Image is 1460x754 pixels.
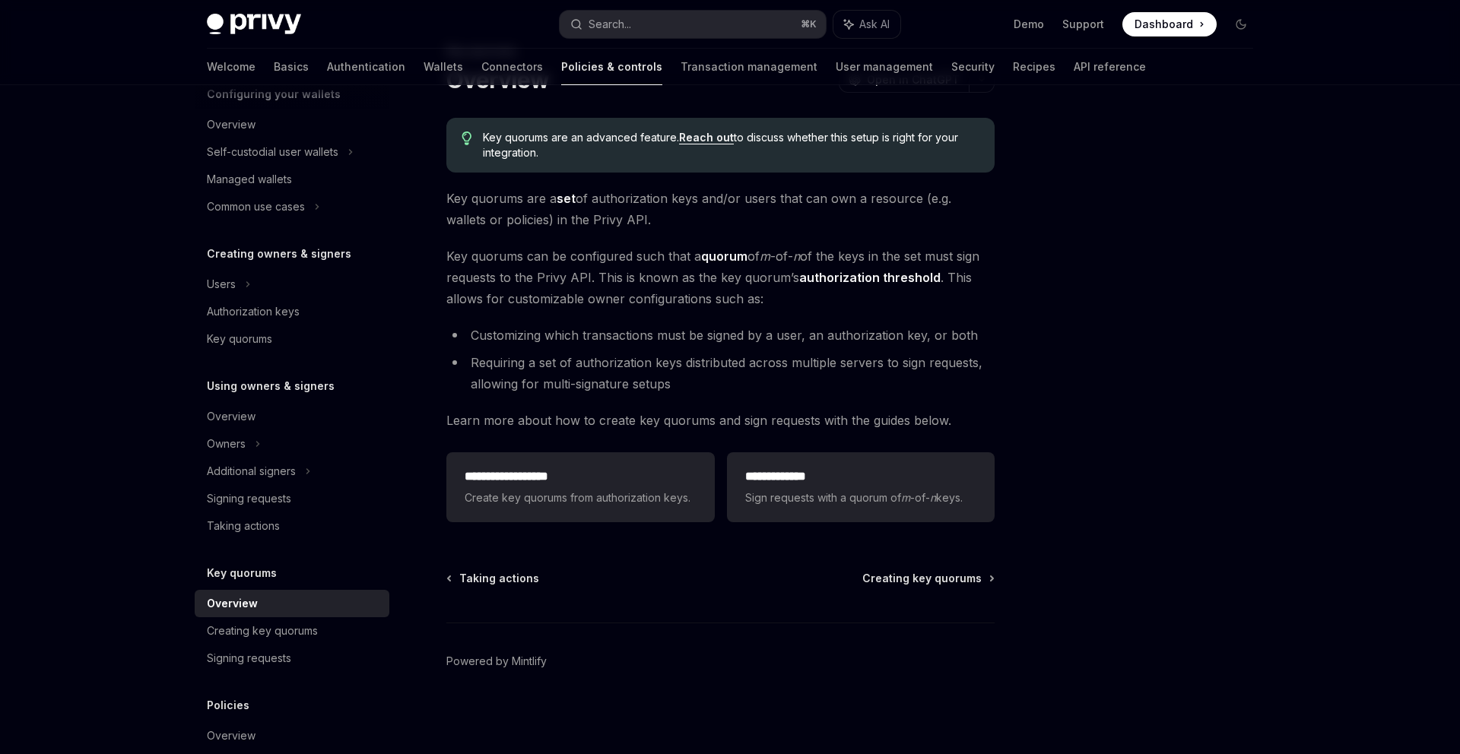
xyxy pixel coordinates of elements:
button: Toggle dark mode [1229,12,1253,36]
div: Search... [589,15,631,33]
h5: Policies [207,696,249,714]
a: Signing requests [195,485,389,512]
span: Key quorums can be configured such that a of -of- of the keys in the set must sign requests to th... [446,246,995,309]
div: Authorization keys [207,303,300,321]
em: n [793,249,800,264]
button: Search...⌘K [560,11,826,38]
em: m [901,491,910,504]
a: Authentication [327,49,405,85]
a: Reach out [679,131,734,144]
a: Basics [274,49,309,85]
a: Wallets [424,49,463,85]
a: Connectors [481,49,543,85]
span: ⌘ K [801,18,817,30]
strong: set [557,191,576,206]
a: User management [836,49,933,85]
div: Key quorums [207,330,272,348]
a: API reference [1074,49,1146,85]
a: Welcome [207,49,255,85]
a: Overview [195,590,389,617]
div: Signing requests [207,489,291,508]
div: Users [207,275,236,293]
span: Taking actions [459,571,539,586]
span: Dashboard [1135,17,1193,32]
button: Ask AI [833,11,900,38]
div: Overview [207,594,258,613]
a: Security [951,49,995,85]
div: Self-custodial user wallets [207,143,338,161]
span: Key quorums are a of authorization keys and/or users that can own a resource (e.g. wallets or pol... [446,188,995,230]
a: Policies & controls [561,49,662,85]
div: Creating key quorums [207,622,318,640]
em: m [760,249,770,264]
div: Additional signers [207,462,296,480]
strong: authorization threshold [799,270,941,285]
div: Owners [207,435,246,453]
a: Dashboard [1122,12,1217,36]
span: Create key quorums from authorization keys. [465,489,696,507]
div: Overview [207,116,255,134]
a: Taking actions [195,512,389,540]
span: Key quorums are an advanced feature. to discuss whether this setup is right for your integration. [483,130,979,160]
span: Learn more about how to create key quorums and sign requests with the guides below. [446,410,995,431]
li: Customizing which transactions must be signed by a user, an authorization key, or both [446,325,995,346]
a: Signing requests [195,645,389,672]
a: Overview [195,403,389,430]
div: Managed wallets [207,170,292,188]
span: Creating key quorums [862,571,982,586]
h5: Key quorums [207,564,277,582]
a: Creating key quorums [195,617,389,645]
svg: Tip [462,131,472,145]
h5: Using owners & signers [207,377,335,395]
span: Sign requests with a quorum of -of- keys. [745,489,976,507]
div: Signing requests [207,649,291,667]
a: Transaction management [681,49,817,85]
img: dark logo [207,14,301,35]
div: Overview [207,407,255,426]
a: Support [1062,17,1104,32]
div: Overview [207,727,255,745]
a: Overview [195,111,389,138]
a: Managed wallets [195,166,389,193]
em: n [930,491,936,504]
strong: quorum [701,249,747,264]
a: Recipes [1013,49,1055,85]
a: Powered by Mintlify [446,654,547,669]
a: Overview [195,722,389,749]
a: Creating key quorums [862,571,993,586]
h5: Creating owners & signers [207,245,351,263]
a: Key quorums [195,325,389,353]
span: Ask AI [859,17,890,32]
a: Authorization keys [195,298,389,325]
li: Requiring a set of authorization keys distributed across multiple servers to sign requests, allow... [446,352,995,394]
a: Demo [1014,17,1044,32]
div: Common use cases [207,198,305,216]
a: Taking actions [448,571,539,586]
div: Taking actions [207,517,280,535]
